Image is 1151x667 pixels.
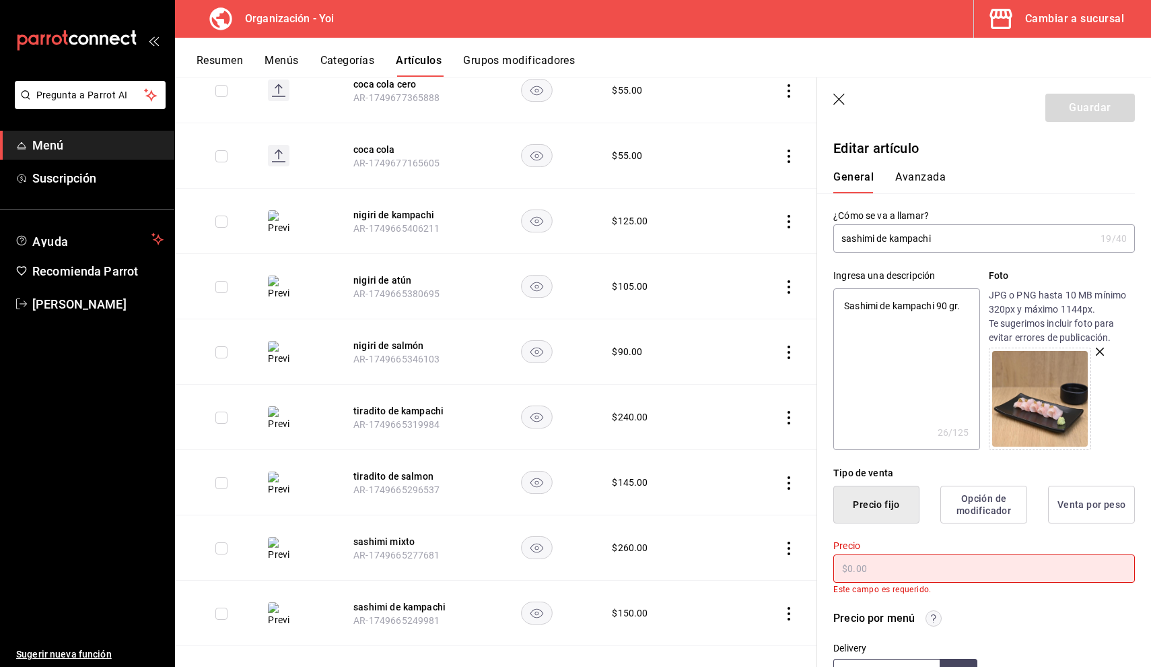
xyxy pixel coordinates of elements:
button: Venta por peso [1048,486,1135,523]
label: ¿Cómo se va a llamar? [833,211,1135,220]
button: General [833,170,874,193]
button: actions [782,411,796,424]
button: Menús [265,54,298,77]
button: actions [782,280,796,294]
p: Este campo es requerido. [833,585,1135,594]
button: actions [782,607,796,621]
button: actions [782,150,796,163]
button: availability-product [521,210,553,232]
button: availability-product [521,536,553,559]
button: Pregunta a Parrot AI [15,81,166,109]
p: Editar artículo [833,138,1135,158]
button: edit-product-location [353,208,461,222]
button: Grupos modificadores [463,54,575,77]
img: Preview [268,602,289,627]
input: $0.00 [833,554,1135,583]
button: availability-product [521,406,553,428]
p: Foto [989,269,1135,283]
span: AR-1749665346103 [353,354,440,364]
div: $ 105.00 [612,280,648,293]
span: Sugerir nueva función [16,647,164,662]
button: actions [782,542,796,555]
span: Pregunta a Parrot AI [36,88,145,102]
h3: Organización - Yoi [234,11,334,27]
button: edit-product-location [353,404,461,418]
button: availability-product [521,79,553,102]
button: actions [782,215,796,228]
img: Preview [268,537,289,561]
div: $ 90.00 [612,345,642,358]
button: availability-product [521,602,553,625]
span: Recomienda Parrot [32,262,164,280]
span: AR-1749665277681 [353,550,440,561]
button: availability-product [521,471,553,494]
div: $ 125.00 [612,214,648,228]
button: Resumen [197,54,243,77]
button: edit-product-location [353,470,461,483]
button: actions [782,346,796,359]
div: $ 150.00 [612,606,648,620]
button: edit-product-location [353,535,461,548]
img: Preview [268,276,289,300]
div: $ 55.00 [612,149,642,162]
span: AR-1749677365888 [353,92,440,103]
div: 26 /125 [938,426,969,439]
button: Precio fijo [833,486,919,523]
button: Artículos [396,54,442,77]
span: AR-1749665319984 [353,419,440,430]
span: AR-1749665249981 [353,615,440,626]
div: $ 260.00 [612,541,648,554]
span: AR-1749677165605 [353,158,440,168]
button: edit-product-location [353,600,461,614]
span: Ayuda [32,231,146,247]
div: $ 145.00 [612,476,648,489]
a: Pregunta a Parrot AI [9,98,166,112]
div: navigation tabs [833,170,1119,193]
p: JPG o PNG hasta 10 MB mínimo 320px y máximo 1144px. Te sugerimos incluir foto para evitar errores... [989,288,1135,345]
button: edit-product-location [353,274,461,287]
div: Precio por menú [833,610,915,627]
img: Preview [268,472,289,496]
span: AR-1749665380695 [353,288,440,299]
label: Precio [833,541,1135,550]
span: AR-1749665406211 [353,223,440,234]
button: actions [782,476,796,490]
span: Menú [32,136,164,154]
img: Preview [992,351,1088,447]
div: Delivery [833,643,977,654]
button: availability-product [521,340,553,363]
img: Preview [268,341,289,365]
img: Preview [268,210,289,234]
div: $ 55.00 [612,84,642,97]
div: Tipo de venta [833,466,1135,480]
button: edit-product-location [353,339,461,352]
button: edit-product-location [353,77,461,91]
span: AR-1749665296537 [353,484,440,495]
button: Avanzada [895,170,946,193]
button: availability-product [521,144,553,167]
div: navigation tabs [197,54,1151,77]
button: open_drawer_menu [148,35,159,46]
div: Cambiar a sucursal [1025,9,1124,28]
button: availability-product [521,275,553,298]
div: 19 /40 [1101,232,1127,245]
button: edit-product-location [353,143,461,156]
img: Preview [268,406,289,431]
button: Opción de modificador [940,486,1027,523]
button: actions [782,84,796,98]
div: $ 240.00 [612,410,648,424]
div: Ingresa una descripción [833,269,979,283]
button: Categorías [320,54,375,77]
span: Suscripción [32,169,164,187]
span: [PERSON_NAME] [32,295,164,313]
